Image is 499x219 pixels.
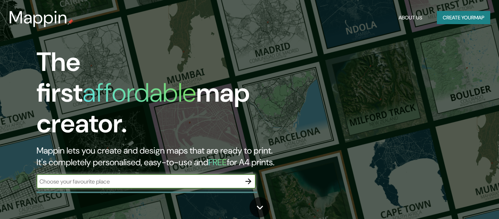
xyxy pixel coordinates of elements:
h2: Mappin lets you create and design maps that are ready to print. It's completely personalised, eas... [37,145,286,168]
img: mappin-pin [68,19,73,25]
h3: Mappin [9,7,68,28]
h1: The first map creator. [37,47,286,145]
h5: FREE [208,156,227,168]
h1: affordable [83,76,196,110]
input: Choose your favourite place [37,177,241,186]
button: About Us [396,11,425,24]
button: Create yourmap [437,11,490,24]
